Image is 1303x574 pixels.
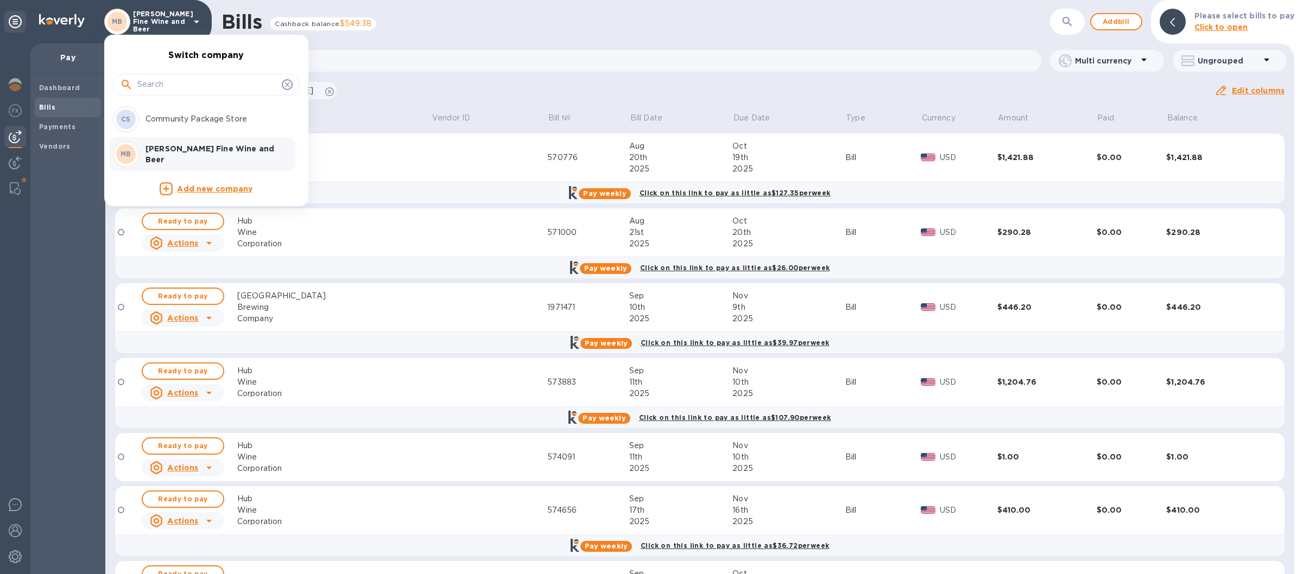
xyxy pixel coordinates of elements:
p: [PERSON_NAME] Fine Wine and Beer [146,143,282,165]
b: CS [121,115,131,123]
p: Community Package Store [146,113,282,125]
b: MB [121,150,131,158]
input: Search [137,76,277,93]
p: Add new company [177,183,252,195]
